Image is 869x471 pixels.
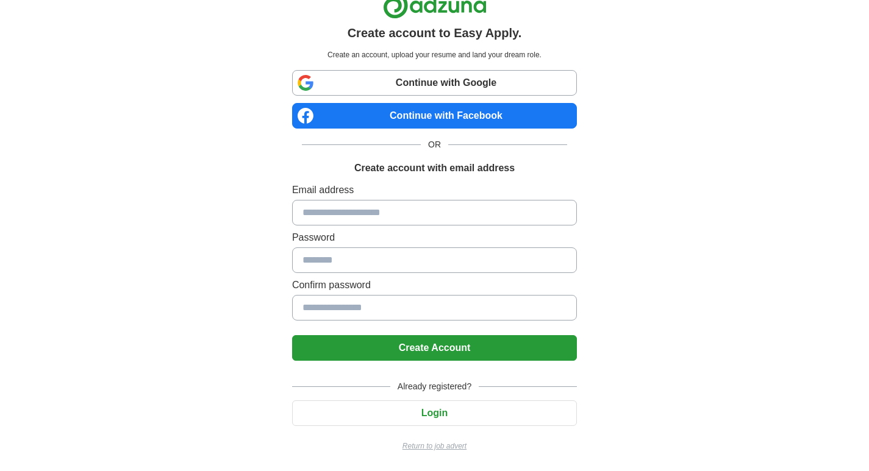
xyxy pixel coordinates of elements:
p: Create an account, upload your resume and land your dream role. [295,49,574,60]
h1: Create account with email address [354,161,515,175]
a: Continue with Facebook [292,103,577,129]
span: Already registered? [390,380,479,393]
a: Continue with Google [292,70,577,96]
h1: Create account to Easy Apply. [348,24,522,42]
label: Email address [292,183,577,197]
label: Confirm password [292,278,577,292]
button: Login [292,400,577,426]
label: Password [292,230,577,245]
a: Login [292,408,577,418]
a: Return to job advert [292,441,577,452]
button: Create Account [292,335,577,361]
span: OR [421,138,448,151]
